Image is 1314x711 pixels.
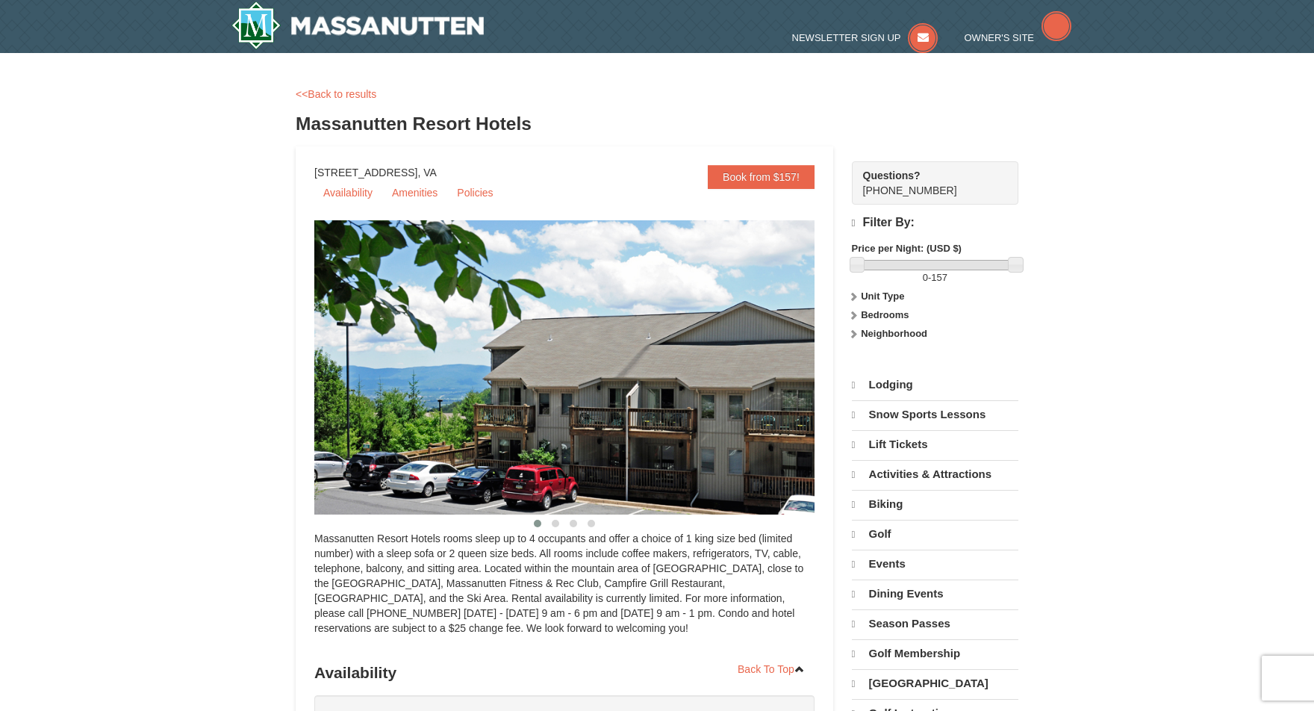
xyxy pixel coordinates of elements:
[852,520,1018,548] a: Golf
[861,291,904,302] strong: Unit Type
[231,1,484,49] a: Massanutten Resort
[792,32,938,43] a: Newsletter Sign Up
[852,490,1018,518] a: Biking
[863,168,991,196] span: [PHONE_NUMBER]
[852,639,1018,668] a: Golf Membership
[852,400,1018,429] a: Snow Sports Lessons
[863,170,921,181] strong: Questions?
[296,109,1018,139] h3: Massanutten Resort Hotels
[852,371,1018,399] a: Lodging
[852,460,1018,488] a: Activities & Attractions
[931,272,947,283] span: 157
[861,328,927,339] strong: Neighborhood
[314,220,852,515] img: 19219026-1-e3b4ac8e.jpg
[728,658,815,680] a: Back To Top
[296,88,376,100] a: <<Back to results
[852,430,1018,459] a: Lift Tickets
[314,658,815,688] h3: Availability
[852,243,962,254] strong: Price per Night: (USD $)
[852,669,1018,698] a: [GEOGRAPHIC_DATA]
[852,580,1018,608] a: Dining Events
[965,32,1072,43] a: Owner's Site
[792,32,901,43] span: Newsletter Sign Up
[231,1,484,49] img: Massanutten Resort Logo
[923,272,928,283] span: 0
[708,165,815,189] a: Book from $157!
[852,550,1018,578] a: Events
[965,32,1035,43] span: Owner's Site
[448,181,502,204] a: Policies
[861,309,909,320] strong: Bedrooms
[852,270,1018,285] label: -
[852,609,1018,638] a: Season Passes
[383,181,446,204] a: Amenities
[314,531,815,651] div: Massanutten Resort Hotels rooms sleep up to 4 occupants and offer a choice of 1 king size bed (li...
[852,216,1018,230] h4: Filter By:
[314,181,382,204] a: Availability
